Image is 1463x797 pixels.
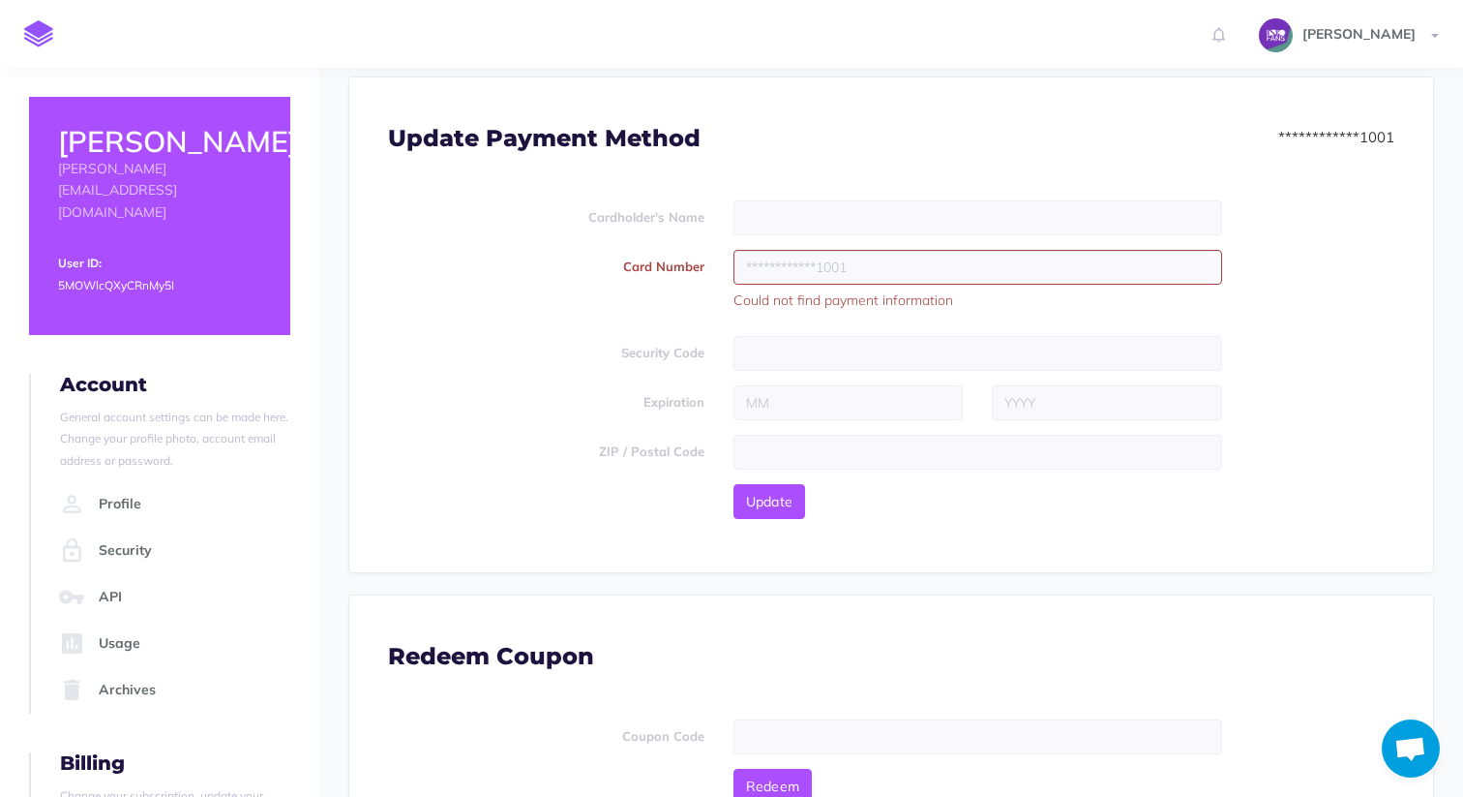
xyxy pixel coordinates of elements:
[746,493,793,510] span: Update
[388,126,701,151] h3: Update Payment Method
[60,410,288,468] small: General account settings can be made here. Change your profile photo, account email address or pa...
[58,256,102,270] small: User ID:
[388,644,1394,669] h3: Redeem Coupon
[733,290,1222,311] span: Could not find payment information
[54,574,290,621] a: API
[746,778,800,795] span: Redeem
[58,126,261,158] h2: [PERSON_NAME]
[373,200,719,228] label: Cardholder's Name
[58,158,261,223] p: [PERSON_NAME][EMAIL_ADDRESS][DOMAIN_NAME]
[373,336,719,363] label: Security Code
[1293,25,1425,43] span: [PERSON_NAME]
[54,621,290,667] a: Usage
[54,667,290,714] a: Archives
[373,435,719,462] label: ZIP / Postal Code
[733,484,806,519] button: Update
[992,385,1222,420] input: YYYY
[54,481,290,528] a: Profile
[58,278,174,292] small: 5MOWlcQXyCRnMy5I
[54,528,290,574] a: Security
[60,374,290,395] h4: Account
[373,385,719,413] label: Expiration
[24,20,53,47] img: logo-mark.svg
[373,720,719,747] label: Coupon Code
[373,250,719,277] label: Card Number
[60,752,290,774] h4: Billing
[1259,18,1293,52] img: Zlwmnucd56bbibNvrQWz1LYP7KyvcwKky0dujHsD.png
[733,385,964,420] input: MM
[1382,720,1440,778] div: Open chat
